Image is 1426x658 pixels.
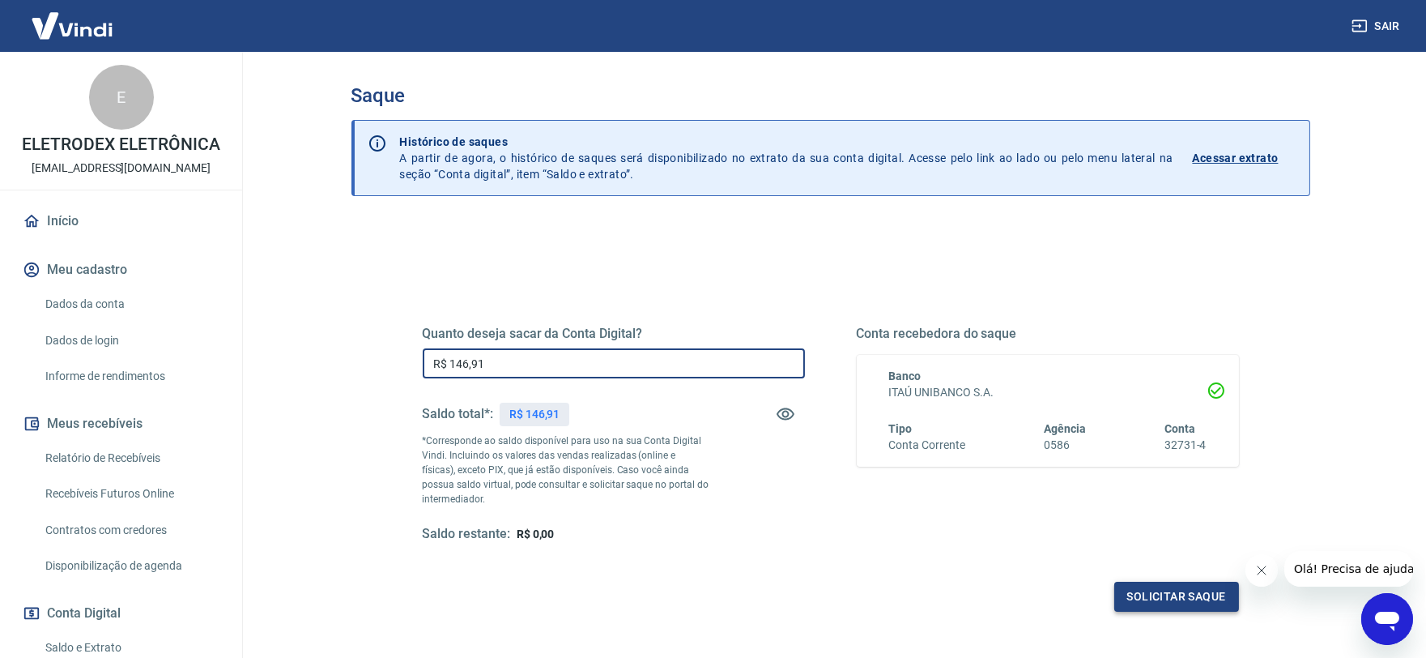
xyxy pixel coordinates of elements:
[1044,437,1086,454] h6: 0586
[39,477,223,511] a: Recebíveis Futuros Online
[19,1,125,50] img: Vindi
[39,360,223,393] a: Informe de rendimentos
[19,406,223,442] button: Meus recebíveis
[1164,422,1195,435] span: Conta
[39,442,223,475] a: Relatório de Recebíveis
[19,252,223,288] button: Meu cadastro
[39,288,223,321] a: Dados da conta
[889,370,922,382] span: Banco
[1348,11,1407,41] button: Sair
[351,84,1310,107] h3: Saque
[32,160,211,177] p: [EMAIL_ADDRESS][DOMAIN_NAME]
[400,134,1173,150] p: Histórico de saques
[1164,437,1207,454] h6: 32731-4
[1044,422,1086,435] span: Agência
[517,528,555,540] span: R$ 0,00
[10,11,136,24] span: Olá! Precisa de ajuda?
[19,596,223,631] button: Conta Digital
[889,437,965,454] h6: Conta Corrente
[423,406,493,422] h5: Saldo total*:
[19,203,223,239] a: Início
[39,514,223,547] a: Contratos com credores
[89,65,154,130] div: E
[39,549,223,583] a: Disponibilização de agenda
[423,434,709,506] p: *Corresponde ao saldo disponível para uso na sua Conta Digital Vindi. Incluindo os valores das ve...
[889,384,1207,401] h6: ITAÚ UNIBANCO S.A.
[1114,582,1239,612] button: Solicitar saque
[423,526,510,543] h5: Saldo restante:
[400,134,1173,182] p: A partir de agora, o histórico de saques será disponibilizado no extrato da sua conta digital. Ac...
[509,406,560,423] p: R$ 146,91
[1245,554,1278,587] iframe: Fechar mensagem
[22,136,219,153] p: ELETRODEX ELETRÔNICA
[423,326,805,342] h5: Quanto deseja sacar da Conta Digital?
[1193,150,1279,166] p: Acessar extrato
[1284,551,1413,587] iframe: Mensagem da empresa
[857,326,1239,342] h5: Conta recebedora do saque
[1361,593,1413,645] iframe: Botão para abrir a janela de mensagens
[1193,134,1296,182] a: Acessar extrato
[39,324,223,357] a: Dados de login
[889,422,913,435] span: Tipo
